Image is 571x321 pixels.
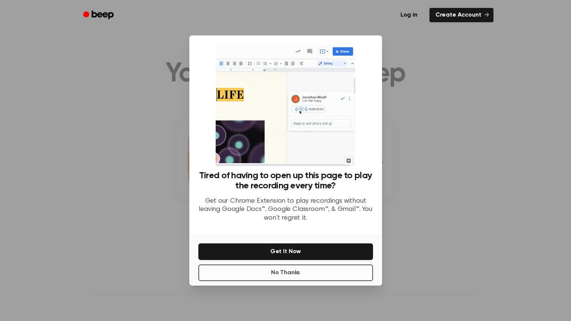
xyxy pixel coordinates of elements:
button: Get It Now [198,243,373,260]
a: Create Account [429,8,493,22]
button: No Thanks [198,264,373,281]
a: Log in [393,6,425,24]
p: Get our Chrome Extension to play recordings without leaving Google Docs™, Google Classroom™, & Gm... [198,197,373,223]
a: Beep [78,8,120,23]
img: Beep extension in action [216,44,355,166]
h3: Tired of having to open up this page to play the recording every time? [198,171,373,191]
